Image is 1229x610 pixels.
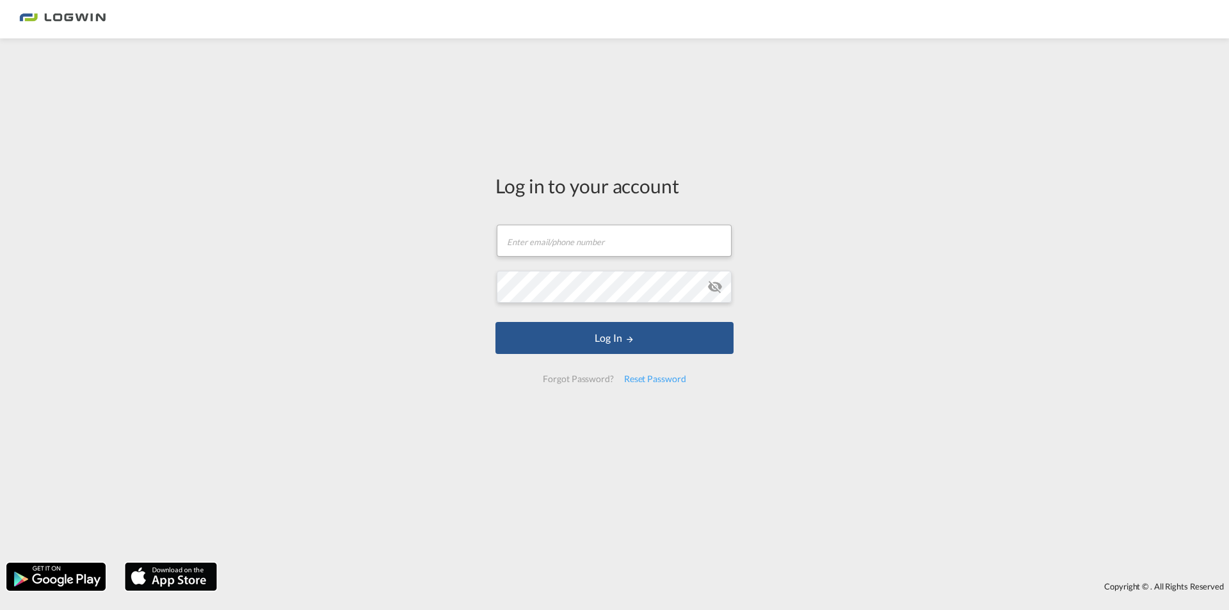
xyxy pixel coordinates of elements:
[5,561,107,592] img: google.png
[495,322,734,354] button: LOGIN
[619,367,691,390] div: Reset Password
[495,172,734,199] div: Log in to your account
[19,5,106,34] img: 2761ae10d95411efa20a1f5e0282d2d7.png
[707,279,723,294] md-icon: icon-eye-off
[124,561,218,592] img: apple.png
[538,367,618,390] div: Forgot Password?
[497,225,732,257] input: Enter email/phone number
[223,575,1229,597] div: Copyright © . All Rights Reserved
